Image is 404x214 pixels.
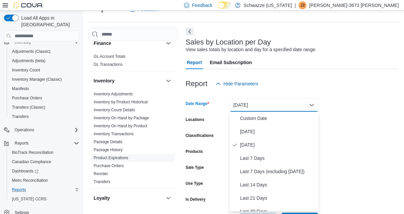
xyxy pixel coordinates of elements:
a: Canadian Compliance [9,158,54,166]
span: Last 7 Days [240,154,316,162]
span: Reports [9,186,79,194]
span: Inventory Transactions [94,131,134,137]
a: [US_STATE] CCRS [9,195,49,203]
span: Custom Date [240,114,316,122]
span: Last 21 Days [240,194,316,202]
p: Schwazze [US_STATE] [244,1,292,9]
button: Inventory Manager (Classic) [7,75,82,84]
div: Finance [88,53,178,71]
span: Inventory On Hand by Product [94,123,147,129]
span: Adjustments (Classic) [9,48,79,55]
a: Adjustments (Classic) [9,48,53,55]
label: Use Type [186,181,203,186]
span: Manifests [9,85,79,93]
span: Metrc Reconciliation [12,178,48,183]
label: Classifications [186,133,214,138]
h3: Loyalty [94,195,110,201]
a: GL Account Totals [94,54,125,59]
a: Package History [94,148,122,152]
p: [PERSON_NAME]-3673 [PERSON_NAME] [309,1,399,9]
p: | [294,1,296,9]
span: Reports [12,187,26,192]
span: [US_STATE] CCRS [12,196,46,202]
a: Metrc Reconciliation [9,176,50,184]
a: Inventory Count [9,66,43,74]
span: Purchase Orders [12,95,42,101]
a: Adjustments (beta) [9,57,48,65]
button: Transfers [7,112,82,121]
span: Reports [12,139,79,147]
button: Purchase Orders [7,93,82,103]
span: [DATE] [240,141,316,149]
span: Inventory Manager (Classic) [9,75,79,83]
label: Products [186,149,203,154]
div: John-3673 Montoya [298,1,306,9]
a: BioTrack Reconciliation [9,149,56,157]
span: Purchase Orders [9,94,79,102]
span: Adjustments (Classic) [12,49,50,54]
button: Reports [12,139,31,147]
img: Cova [13,2,43,9]
input: Dark Mode [218,2,232,9]
button: [DATE] [229,98,318,112]
span: Inventory Count [12,67,40,73]
a: Manifests [9,85,32,93]
span: Dashboards [12,168,39,174]
span: Inventory Count [9,66,79,74]
label: Date Range [186,101,209,106]
span: Operations [15,127,34,133]
h3: Finance [94,40,111,47]
span: Operations [12,126,79,134]
label: Sale Type [186,165,204,170]
span: BioTrack Reconciliation [12,150,53,155]
a: Transfers (Classic) [9,103,48,111]
span: Package Details [94,139,122,145]
span: Canadian Compliance [9,158,79,166]
label: Is Delivery [186,197,205,202]
span: Hide Parameters [223,80,258,87]
span: Manifests [12,86,29,91]
a: Reorder [94,171,108,176]
button: Inventory [94,77,163,84]
button: Inventory Count [7,65,82,75]
button: BioTrack Reconciliation [7,148,82,157]
span: Package History [94,147,122,153]
div: View sales totals by location and day for a specified date range. [186,46,316,53]
a: Purchase Orders [9,94,45,102]
button: Adjustments (beta) [7,56,82,65]
span: Dashboards [9,167,79,175]
a: Dashboards [9,167,41,175]
a: Inventory On Hand by Product [94,124,147,128]
button: Manifests [7,84,82,93]
button: Finance [94,40,163,47]
a: Purchase Orders [94,163,124,168]
a: Inventory Manager (Classic) [9,75,64,83]
span: [DATE] [240,128,316,136]
a: GL Transactions [94,62,122,67]
span: Canadian Compliance [12,159,51,164]
span: Inventory by Product Historical [94,99,148,105]
a: Inventory by Product Historical [94,100,148,104]
button: Operations [1,125,82,135]
a: Transfers [94,179,110,184]
div: Inventory [88,90,178,188]
span: Product Expirations [94,155,128,160]
span: Feedback [192,2,212,9]
button: Next [186,28,194,36]
h3: Report [186,80,207,88]
button: [US_STATE] CCRS [7,194,82,204]
span: Transfers (Classic) [9,103,79,111]
label: Locations [186,117,204,122]
span: Last 14 Days [240,181,316,189]
span: Metrc Reconciliation [9,176,79,184]
button: Reports [7,185,82,194]
button: Adjustments (Classic) [7,47,82,56]
a: Package Details [94,140,122,144]
span: Adjustments (beta) [9,57,79,65]
button: Inventory [164,77,172,85]
span: Transfers (Classic) [12,105,45,110]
